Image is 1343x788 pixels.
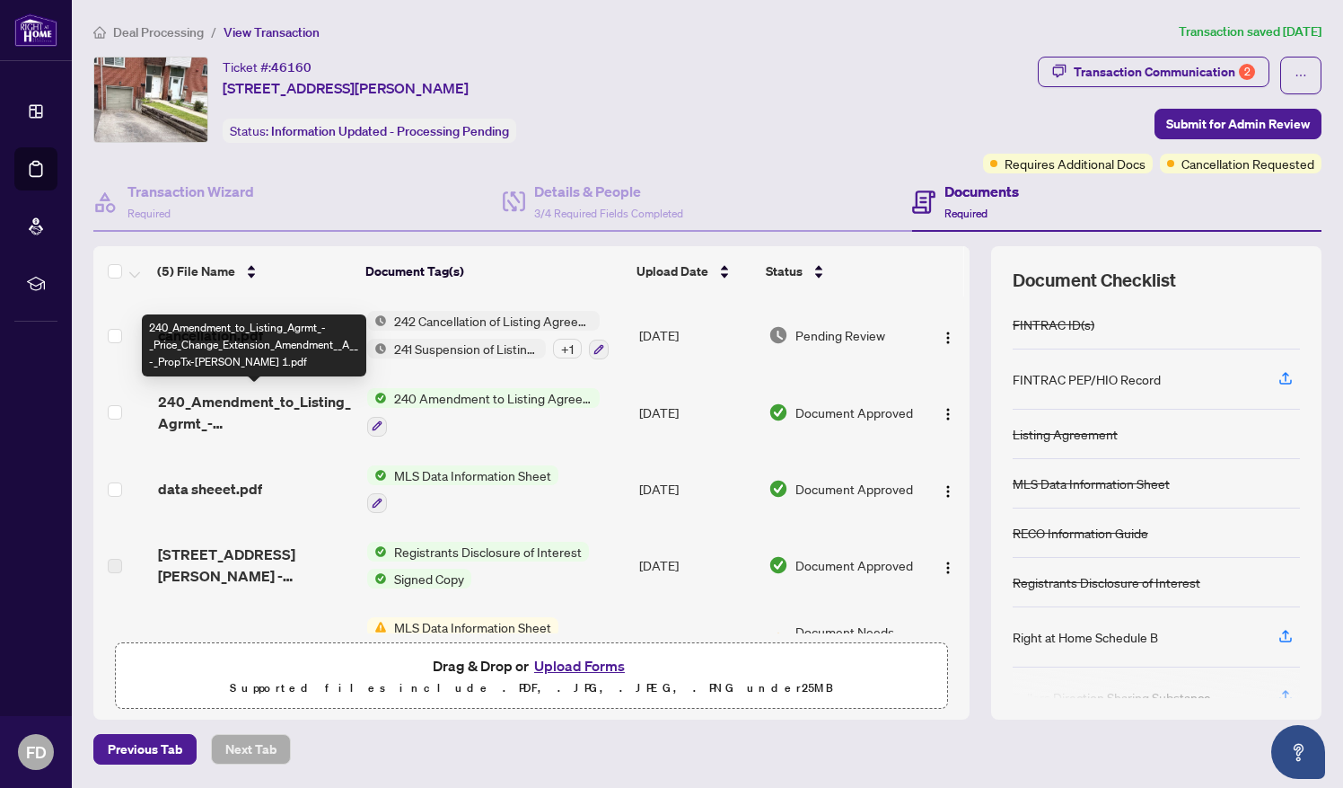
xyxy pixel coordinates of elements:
[534,181,683,202] h4: Details & People
[142,314,366,376] div: 240_Amendment_to_Listing_Agrmt_-_Price_Change_Extension_Amendment__A__-_PropTx-[PERSON_NAME] 1.pdf
[387,465,558,485] span: MLS Data Information Sheet
[629,246,758,297] th: Upload Date
[367,542,387,562] img: Status Icon
[941,484,955,499] img: Logo
[211,734,291,765] button: Next Tab
[433,654,630,677] span: Drag & Drop or
[632,603,761,680] td: [DATE]
[157,261,235,281] span: (5) File Name
[367,311,609,359] button: Status Icon242 Cancellation of Listing Agreement - Authority to Offer for SaleStatus Icon241 Susp...
[632,297,761,374] td: [DATE]
[1179,22,1321,42] article: Transaction saved [DATE]
[223,77,469,99] span: [STREET_ADDRESS][PERSON_NAME]
[387,617,558,637] span: MLS Data Information Sheet
[768,325,788,345] img: Document Status
[768,632,788,651] img: Document Status
[387,388,600,408] span: 240 Amendment to Listing Agreement - Authority to Offer for Sale Price Change/Extension/Amendment(s)
[94,58,207,142] img: IMG-W12302882_1.jpg
[1013,523,1148,543] div: RECO Information Guide
[534,207,683,220] span: 3/4 Required Fields Completed
[387,311,600,331] span: 242 Cancellation of Listing Agreement - Authority to Offer for Sale
[223,119,516,143] div: Status:
[158,544,354,587] span: [STREET_ADDRESS][PERSON_NAME] - Disclsoure Excuted.pdf
[367,542,589,589] button: Status IconRegistrants Disclosure of InterestStatus IconSigned Copy
[795,555,913,575] span: Document Approved
[1013,627,1158,647] div: Right at Home Schedule B
[211,22,216,42] li: /
[934,627,962,656] button: Logo
[1013,314,1094,334] div: FINTRAC ID(s)
[529,654,630,677] button: Upload Forms
[93,734,197,765] button: Previous Tab
[93,26,106,39] span: home
[271,123,509,139] span: Information Updated - Processing Pending
[1074,58,1255,86] div: Transaction Communication
[1013,474,1170,493] div: MLS Data Information Sheet
[768,479,788,499] img: Document Status
[223,57,312,77] div: Ticket #:
[1013,424,1118,444] div: Listing Agreement
[358,246,630,297] th: Document Tag(s)
[367,465,387,485] img: Status Icon
[636,261,708,281] span: Upload Date
[113,24,204,40] span: Deal Processing
[941,561,955,575] img: Logo
[1005,154,1145,173] span: Requires Additional Docs
[367,617,558,666] button: Status IconMLS Data Information Sheet
[367,311,387,331] img: Status Icon
[934,474,962,503] button: Logo
[768,403,788,422] img: Document Status
[224,24,320,40] span: View Transaction
[367,339,387,359] img: Status Icon
[795,403,913,422] span: Document Approved
[941,331,955,345] img: Logo
[632,527,761,603] td: [DATE]
[1013,572,1200,592] div: Registrants Disclosure of Interest
[941,407,955,421] img: Logo
[367,465,558,514] button: Status IconMLS Data Information Sheet
[387,542,589,562] span: Registrants Disclosure of Interest
[26,739,47,765] span: FD
[944,181,1019,202] h4: Documents
[1013,369,1161,389] div: FINTRAC PEP/HIO Record
[150,246,358,297] th: (5) File Name
[1271,725,1325,779] button: Open asap
[759,246,919,297] th: Status
[632,451,761,528] td: [DATE]
[158,631,244,652] span: ALL DOC.pdf
[1013,268,1176,293] span: Document Checklist
[367,388,387,408] img: Status Icon
[944,207,987,220] span: Required
[1038,57,1269,87] button: Transaction Communication2
[632,374,761,451] td: [DATE]
[934,551,962,580] button: Logo
[553,339,582,359] div: + 1
[1154,109,1321,139] button: Submit for Admin Review
[127,207,171,220] span: Required
[934,398,962,427] button: Logo
[367,569,387,589] img: Status Icon
[1239,64,1255,80] div: 2
[768,555,788,575] img: Document Status
[271,59,312,75] span: 46160
[158,478,262,500] span: data sheeet.pdf
[116,643,947,710] span: Drag & Drop orUpload FormsSupported files include .PDF, .JPG, .JPEG, .PNG under25MB
[14,13,57,47] img: logo
[795,325,885,345] span: Pending Review
[1166,110,1310,138] span: Submit for Admin Review
[127,677,936,699] p: Supported files include .PDF, .JPG, .JPEG, .PNG under 25 MB
[367,388,600,437] button: Status Icon240 Amendment to Listing Agreement - Authority to Offer for Sale Price Change/Extensio...
[766,261,803,281] span: Status
[127,181,254,202] h4: Transaction Wizard
[1295,69,1307,82] span: ellipsis
[387,339,546,359] span: 241 Suspension of Listing Agreement - Authority to Offer for Sale
[158,391,354,434] span: 240_Amendment_to_Listing_Agrmt_-_Price_Change_Extension_Amendment__A__-_PropTx-[PERSON_NAME] 1.pdf
[387,569,471,589] span: Signed Copy
[1181,154,1314,173] span: Cancellation Requested
[795,622,917,661] span: Document Needs Work
[934,321,962,350] button: Logo
[795,479,913,499] span: Document Approved
[367,617,387,637] img: Status Icon
[108,735,182,764] span: Previous Tab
